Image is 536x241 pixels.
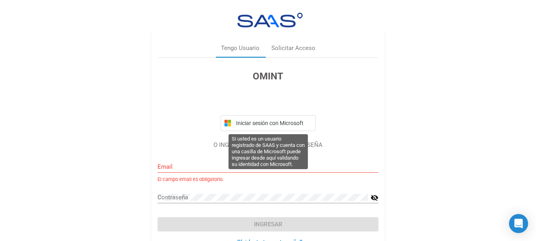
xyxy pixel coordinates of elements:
div: Open Intercom Messenger [509,214,528,233]
button: Ingresar [158,217,378,231]
small: El campo email es obligatorio. [158,176,224,183]
div: Tengo Usuario [221,44,259,53]
iframe: Botón Iniciar sesión con Google [217,92,320,110]
p: O INGRESÁ TU CORREO Y CONTRASEÑA [158,141,378,150]
button: Iniciar sesión con Microsoft [221,115,316,131]
span: Iniciar sesión con Microsoft [234,120,312,126]
div: Solicitar Acceso [271,44,315,53]
mat-icon: visibility_off [371,193,378,202]
h3: OMINT [158,69,378,83]
span: Ingresar [254,221,282,228]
